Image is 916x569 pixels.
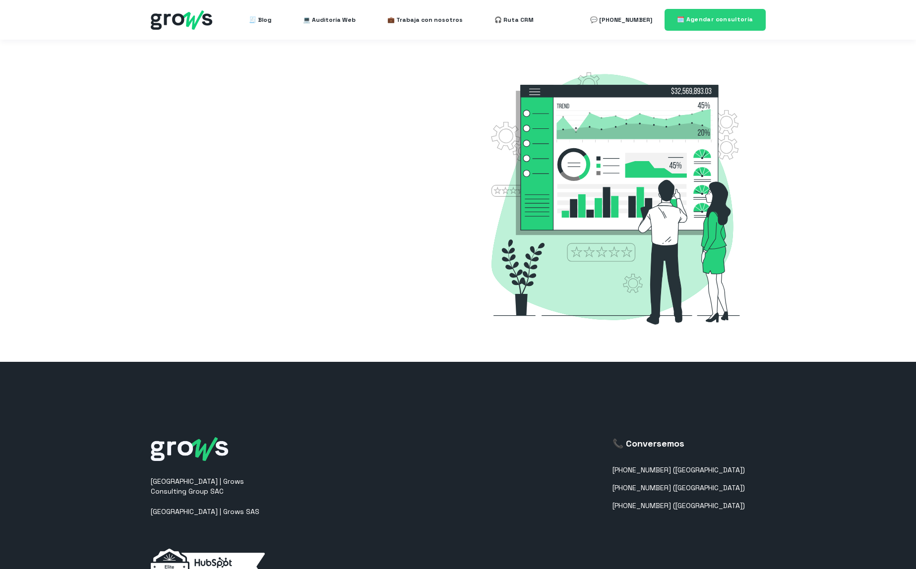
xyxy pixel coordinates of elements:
[151,10,212,30] img: grows - hubspot
[494,10,534,30] a: 🎧 Ruta CRM
[303,10,356,30] a: 💻 Auditoría Web
[612,484,745,492] a: [PHONE_NUMBER] ([GEOGRAPHIC_DATA])
[151,477,275,496] p: [GEOGRAPHIC_DATA] | Grows Consulting Group SAC
[677,15,753,23] span: 🗓️ Agendar consultoría
[151,507,275,516] p: [GEOGRAPHIC_DATA] | Grows SAS
[387,10,463,30] a: 💼 Trabaja con nosotros
[249,10,271,30] a: 🧾 Blog
[612,466,745,474] a: [PHONE_NUMBER] ([GEOGRAPHIC_DATA])
[590,10,652,30] a: 💬 [PHONE_NUMBER]
[665,9,766,30] a: 🗓️ Agendar consultoría
[612,437,745,450] h3: 📞 Conversemos
[151,437,228,461] img: grows-white_1
[612,502,745,510] a: [PHONE_NUMBER] ([GEOGRAPHIC_DATA])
